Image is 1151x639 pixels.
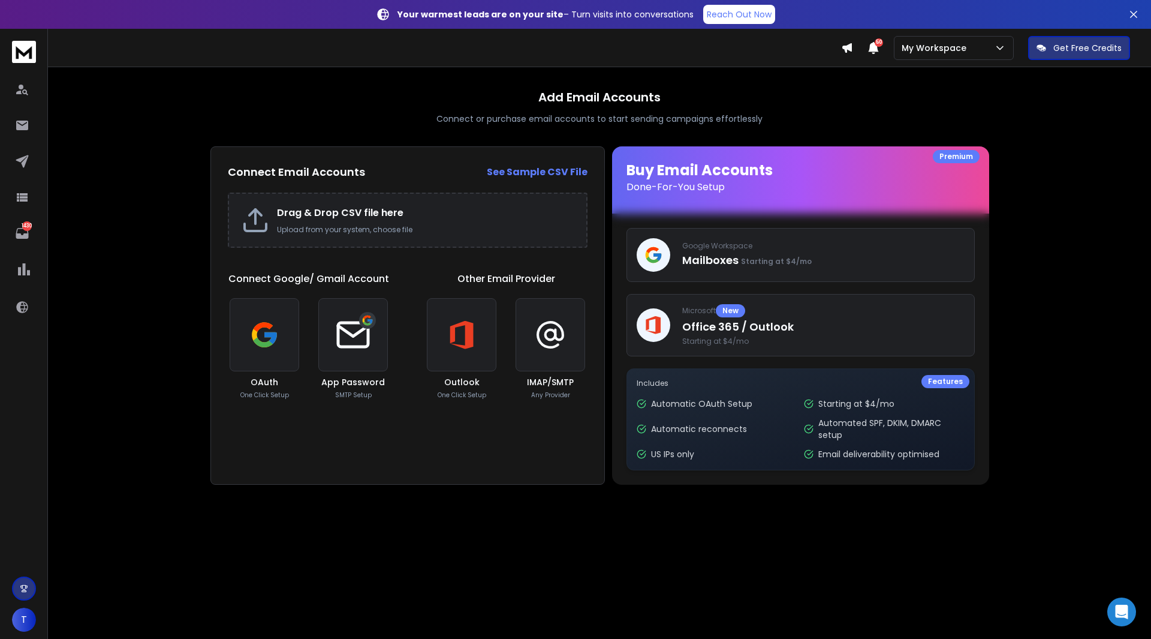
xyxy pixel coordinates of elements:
[651,448,694,460] p: US IPs only
[818,448,939,460] p: Email deliverability optimised
[1053,42,1122,54] p: Get Free Credits
[818,398,894,410] p: Starting at $4/mo
[682,319,965,335] p: Office 365 / Outlook
[651,423,747,435] p: Automatic reconnects
[651,398,752,410] p: Automatic OAuth Setup
[335,391,372,400] p: SMTP Setup
[397,8,694,20] p: – Turn visits into conversations
[444,376,480,388] h3: Outlook
[277,225,574,235] p: Upload from your system, choose file
[626,180,975,194] p: Done-For-You Setup
[277,206,574,220] h2: Drag & Drop CSV file here
[487,165,587,179] a: See Sample CSV File
[457,272,555,286] h1: Other Email Provider
[1107,598,1136,626] div: Open Intercom Messenger
[682,241,965,251] p: Google Workspace
[527,376,574,388] h3: IMAP/SMTP
[626,161,975,194] h1: Buy Email Accounts
[741,256,812,266] span: Starting at $4/mo
[531,391,570,400] p: Any Provider
[436,113,763,125] p: Connect or purchase email accounts to start sending campaigns effortlessly
[538,89,661,106] h1: Add Email Accounts
[12,608,36,632] button: T
[22,221,32,231] p: 1430
[682,252,965,269] p: Mailboxes
[902,42,971,54] p: My Workspace
[716,304,745,317] div: New
[818,417,964,441] p: Automated SPF, DKIM, DMARC setup
[707,8,772,20] p: Reach Out Now
[10,221,34,245] a: 1430
[1028,36,1130,60] button: Get Free Credits
[397,8,564,20] strong: Your warmest leads are on your site
[933,150,980,163] div: Premium
[921,375,969,388] div: Features
[438,391,486,400] p: One Click Setup
[12,41,36,63] img: logo
[682,337,965,346] span: Starting at $4/mo
[240,391,289,400] p: One Click Setup
[875,38,883,47] span: 50
[682,304,965,317] p: Microsoft
[228,164,365,181] h2: Connect Email Accounts
[703,5,775,24] a: Reach Out Now
[251,376,278,388] h3: OAuth
[321,376,385,388] h3: App Password
[228,272,389,286] h1: Connect Google/ Gmail Account
[637,379,965,388] p: Includes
